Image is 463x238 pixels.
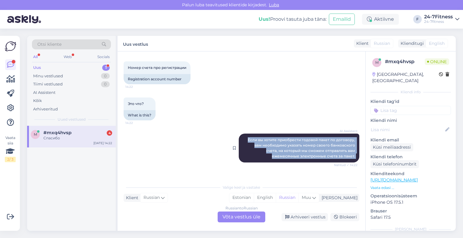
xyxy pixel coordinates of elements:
span: Nähtud ✓ 14:22 [334,163,357,167]
label: Uus vestlus [123,39,148,48]
div: [PERSON_NAME] [319,195,357,201]
span: Luba [267,2,281,8]
p: Kliendi nimi [370,117,451,124]
div: # mxq4hvsp [385,58,425,65]
div: 0 [101,73,110,79]
div: Võta vestlus üle [218,212,265,222]
span: Если вы хотите приобрести годовой пакет по договору, вам необходимо указать номер своего банковск... [248,138,356,158]
span: Номер счета про регистрации [128,65,186,70]
div: Proovi tasuta juba täna: [259,16,326,23]
span: Online [425,58,449,65]
span: Russian [374,40,390,47]
span: AI Assistent [335,129,357,133]
div: 24-7fitness [424,19,453,24]
div: Valige keel ja vastake [124,185,359,190]
div: 4 [107,130,112,136]
button: Emailid [329,14,355,25]
div: All [32,53,39,61]
div: Russian [276,193,298,202]
div: Web [62,53,73,61]
input: Lisa nimi [371,126,444,133]
div: AI Assistent [33,90,55,96]
span: Это что? [128,101,144,106]
p: Operatsioonisüsteem [370,193,451,199]
div: Vaata siia [5,135,16,162]
div: Arhiveeritud [33,106,58,112]
div: 0 [101,81,110,87]
div: Kliendi info [370,89,451,95]
div: Спасибо [43,135,112,141]
p: Brauser [370,208,451,214]
div: Klienditugi [398,40,424,47]
span: Otsi kliente [37,41,61,48]
a: 24-7Fitness24-7fitness [424,14,459,24]
span: 14:22 [125,85,148,89]
div: Küsi meiliaadressi [370,143,413,151]
div: Klient [124,195,138,201]
span: Uued vestlused [58,117,86,122]
div: [DATE] 14:22 [93,141,112,145]
div: Klient [354,40,369,47]
img: Askly Logo [5,41,16,52]
div: F [413,15,422,23]
div: [GEOGRAPHIC_DATA], [GEOGRAPHIC_DATA] [372,71,439,84]
div: What is this? [124,110,156,120]
p: Kliendi email [370,137,451,143]
p: Klienditeekond [370,171,451,177]
div: Russian to Russian [225,206,258,211]
p: Vaata edasi ... [370,185,451,190]
p: Safari 17.5 [370,214,451,221]
div: English [254,193,276,202]
div: Socials [96,53,111,61]
span: m [375,60,379,65]
div: Aktiivne [362,14,399,25]
span: 14:22 [125,121,148,125]
span: #mxq4hvsp [43,130,71,135]
input: Lisa tag [370,106,451,115]
span: m [34,132,37,137]
span: Russian [143,194,160,201]
div: Blokeeri [330,213,359,221]
span: Muu [302,195,311,200]
div: [PERSON_NAME] [370,227,451,232]
div: Küsi telefoninumbrit [370,160,419,168]
div: 24-7Fitness [424,14,453,19]
div: Arhiveeri vestlus [282,213,328,221]
div: Kõik [33,98,42,104]
div: Minu vestlused [33,73,63,79]
p: iPhone OS 17.5.1 [370,199,451,206]
p: Kliendi tag'id [370,98,451,105]
div: Tiimi vestlused [33,81,63,87]
div: 1 [102,65,110,71]
p: Kliendi telefon [370,154,451,160]
a: [URL][DOMAIN_NAME] [370,177,418,183]
div: 2 / 3 [5,157,16,162]
div: Estonian [229,193,254,202]
span: English [429,40,445,47]
div: Uus [33,65,41,71]
b: Uus! [259,16,270,22]
div: Registration account number [124,74,191,84]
